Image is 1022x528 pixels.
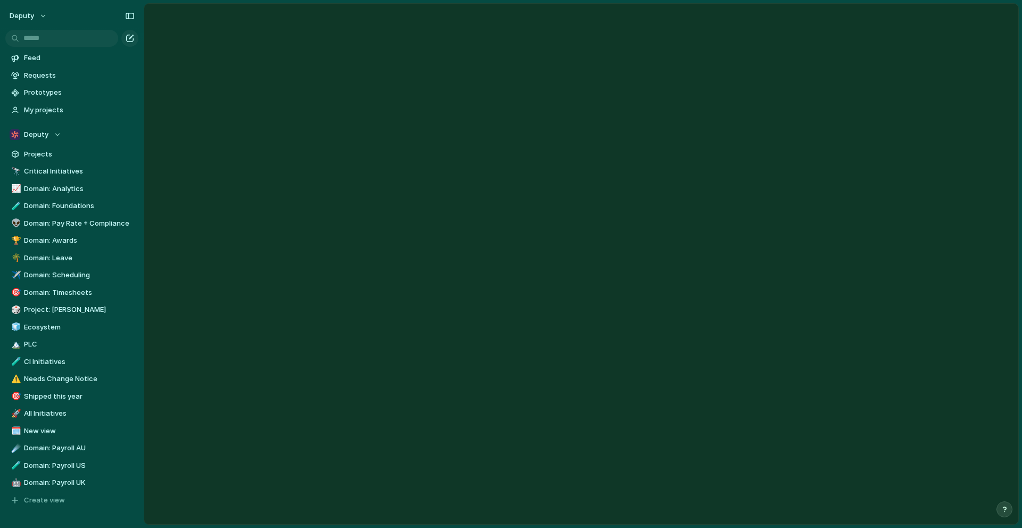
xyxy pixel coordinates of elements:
div: ☄️ [11,442,19,455]
span: New view [24,426,135,436]
a: 🧪Domain: Foundations [5,198,138,214]
div: 🧪CI Initiatives [5,354,138,370]
a: 🧊Ecosystem [5,319,138,335]
div: 🎯 [11,390,19,402]
button: 🌴 [10,253,20,263]
span: Domain: Payroll AU [24,443,135,453]
button: deputy [5,7,53,24]
button: 🎯 [10,287,20,298]
a: 🚀All Initiatives [5,406,138,422]
a: 👽Domain: Pay Rate + Compliance [5,216,138,232]
a: 🏔️PLC [5,336,138,352]
button: 📈 [10,184,20,194]
button: 🧪 [10,201,20,211]
span: Domain: Pay Rate + Compliance [24,218,135,229]
span: Projects [24,149,135,160]
a: My projects [5,102,138,118]
button: 🎲 [10,304,20,315]
div: 🧪 [11,356,19,368]
a: 🎯Shipped this year [5,389,138,405]
span: Prototypes [24,87,135,98]
span: Needs Change Notice [24,374,135,384]
span: Critical Initiatives [24,166,135,177]
div: 🔭 [11,166,19,178]
a: ☄️Domain: Payroll AU [5,440,138,456]
span: Domain: Payroll US [24,460,135,471]
div: 🧊 [11,321,19,333]
a: 🤖Domain: Payroll UK [5,475,138,491]
div: ⚠️ [11,373,19,385]
button: 🏔️ [10,339,20,350]
button: 🎯 [10,391,20,402]
button: Deputy [5,127,138,143]
div: 🎲 [11,304,19,316]
span: Domain: Scheduling [24,270,135,280]
button: 🧊 [10,322,20,333]
div: ✈️ [11,269,19,282]
div: 🏔️ [11,339,19,351]
a: 🌴Domain: Leave [5,250,138,266]
a: Projects [5,146,138,162]
span: deputy [10,11,34,21]
span: Requests [24,70,135,81]
a: 🏆Domain: Awards [5,233,138,249]
a: Prototypes [5,85,138,101]
span: Domain: Awards [24,235,135,246]
div: 🌴 [11,252,19,264]
a: Requests [5,68,138,84]
div: 🏆 [11,235,19,247]
a: 📈Domain: Analytics [5,181,138,197]
span: Feed [24,53,135,63]
span: Create view [24,495,65,506]
a: 🧪Domain: Payroll US [5,458,138,474]
button: 🤖 [10,477,20,488]
div: 🤖 [11,477,19,489]
button: ✈️ [10,270,20,280]
button: 🧪 [10,460,20,471]
button: 🧪 [10,357,20,367]
div: 🗓️ [11,425,19,437]
a: Feed [5,50,138,66]
a: 🗓️New view [5,423,138,439]
button: ⚠️ [10,374,20,384]
a: ✈️Domain: Scheduling [5,267,138,283]
button: 🚀 [10,408,20,419]
span: Project: [PERSON_NAME] [24,304,135,315]
div: 👽 [11,217,19,229]
span: My projects [24,105,135,115]
div: 📈 [11,183,19,195]
a: ⚠️Needs Change Notice [5,371,138,387]
span: All Initiatives [24,408,135,419]
button: 🏆 [10,235,20,246]
span: Domain: Analytics [24,184,135,194]
button: Create view [5,492,138,508]
button: ☄️ [10,443,20,453]
div: 🎲Project: [PERSON_NAME] [5,302,138,318]
div: 🧪 [11,459,19,472]
div: 🧪 [11,200,19,212]
span: Deputy [24,129,48,140]
span: Domain: Payroll UK [24,477,135,488]
span: Shipped this year [24,391,135,402]
button: 🔭 [10,166,20,177]
span: PLC [24,339,135,350]
a: 🔭Critical Initiatives [5,163,138,179]
span: Domain: Timesheets [24,287,135,298]
a: 🎯Domain: Timesheets [5,285,138,301]
span: Domain: Leave [24,253,135,263]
